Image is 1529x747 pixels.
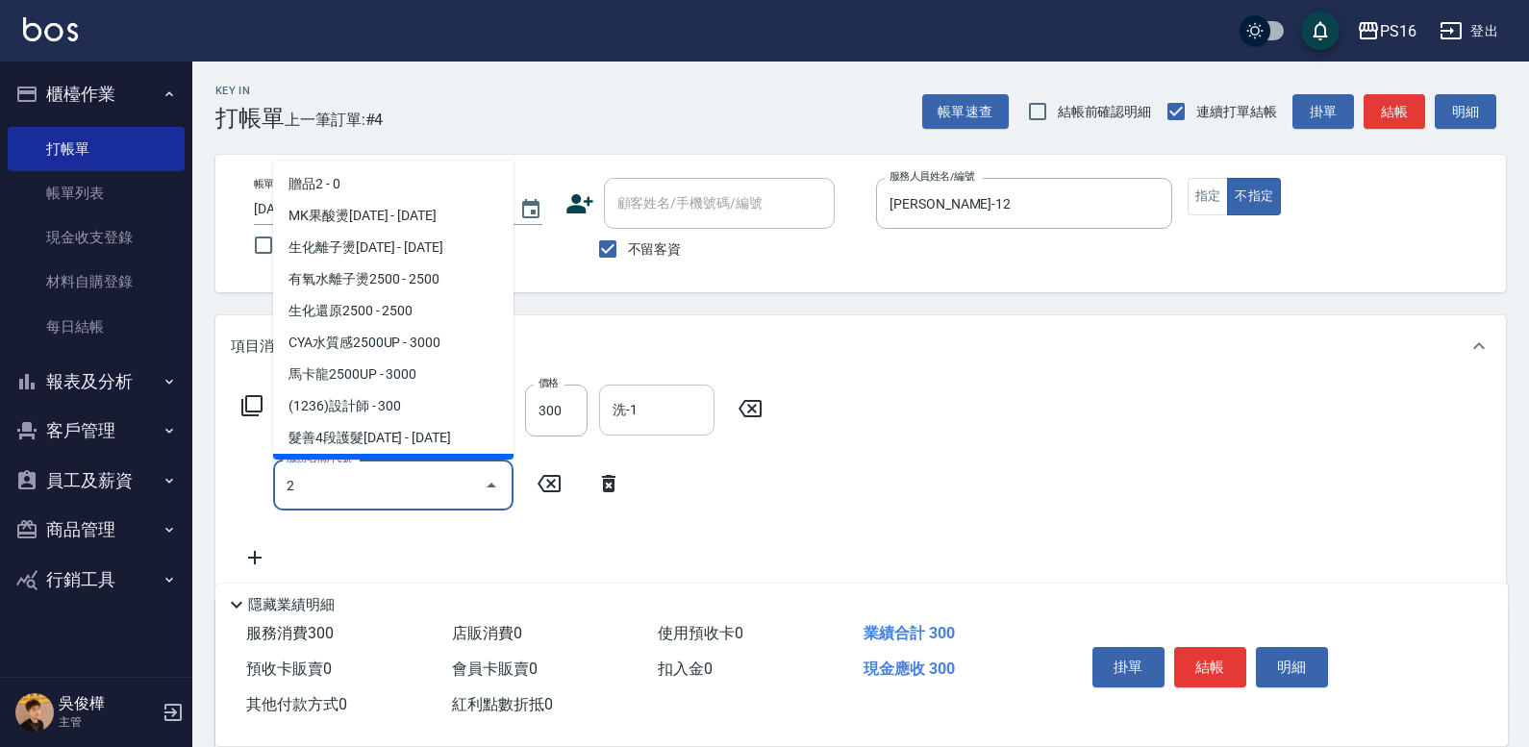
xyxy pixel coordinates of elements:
button: 指定 [1188,178,1229,215]
a: 材料自購登錄 [8,260,185,304]
span: 現金應收 300 [864,660,955,678]
button: 掛單 [1292,94,1354,130]
a: 打帳單 [8,127,185,171]
span: 生化還原2500 - 2500 [273,295,514,327]
div: 項目消費 [215,315,1506,377]
span: MK果酸燙[DATE] - [DATE] [273,200,514,232]
button: 明細 [1435,94,1496,130]
span: 髮善4段護髮[DATE] - [DATE] [273,422,514,454]
h2: Key In [215,85,285,97]
button: save [1301,12,1340,50]
a: 現金收支登錄 [8,215,185,260]
button: Choose date, selected date is 2025-10-15 [508,187,554,233]
button: 客戶管理 [8,406,185,456]
span: 服務消費 300 [246,624,334,642]
p: 主管 [59,713,157,731]
button: Close [476,470,507,501]
span: (1236)設計師 - 300 [273,390,514,422]
button: PS16 [1349,12,1424,51]
h5: 吳俊樺 [59,694,157,713]
p: 項目消費 [231,336,288,357]
span: 預收卡販賣 0 [246,660,332,678]
button: 櫃檯作業 [8,69,185,119]
img: Person [15,693,54,732]
span: 業績合計 300 [864,624,955,642]
span: 結帳前確認明細 [1058,102,1152,122]
button: 商品管理 [8,505,185,555]
span: 使用預收卡 0 [658,624,743,642]
span: 有氧水離子燙2500 - 2500 [273,263,514,295]
span: 店販消費 0 [452,624,522,642]
button: 報表及分析 [8,357,185,407]
span: 會員卡販賣 0 [452,660,538,678]
span: 扣入金 0 [658,660,713,678]
span: CYA水質感2500UP - 3000 [273,327,514,359]
h3: 打帳單 [215,105,285,132]
a: 每日結帳 [8,305,185,349]
input: YYYY/MM/DD hh:mm [254,193,500,225]
button: 結帳 [1364,94,1425,130]
label: 帳單日期 [254,177,294,191]
button: 帳單速查 [922,94,1009,130]
button: 結帳 [1174,647,1246,687]
p: 隱藏業績明細 [248,595,335,615]
label: 價格 [539,376,559,390]
button: 行銷工具 [8,555,185,605]
span: 連續打單結帳 [1196,102,1277,122]
span: 紅利點數折抵 0 [452,695,553,713]
span: 水樣結構式[DATE] - [DATE] [273,454,514,486]
label: 服務人員姓名/編號 [890,169,974,184]
button: 掛單 [1092,647,1165,687]
span: 不留客資 [628,239,682,260]
div: PS16 [1380,19,1416,43]
button: 不指定 [1227,178,1281,215]
a: 帳單列表 [8,171,185,215]
button: 員工及薪資 [8,456,185,506]
button: 明細 [1256,647,1328,687]
span: 生化離子燙[DATE] - [DATE] [273,232,514,263]
button: 登出 [1432,13,1506,49]
span: 馬卡龍2500UP - 3000 [273,359,514,390]
span: 上一筆訂單:#4 [285,108,384,132]
span: 其他付款方式 0 [246,695,347,713]
span: 贈品2 - 0 [273,168,514,200]
img: Logo [23,17,78,41]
